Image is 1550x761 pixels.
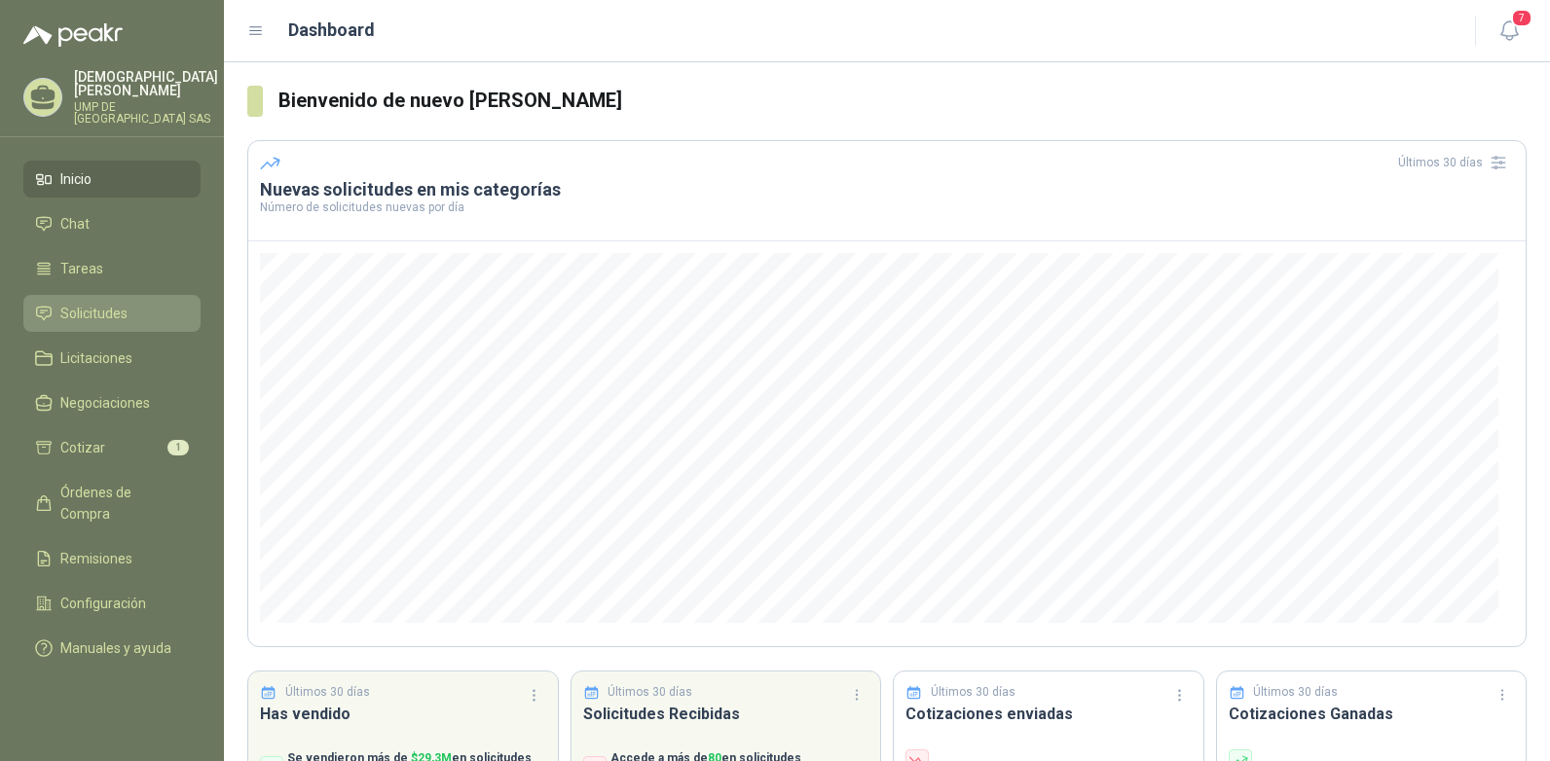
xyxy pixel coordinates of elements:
[23,540,201,577] a: Remisiones
[931,683,1015,702] p: Últimos 30 días
[60,168,92,190] span: Inicio
[1398,147,1514,178] div: Últimos 30 días
[260,702,546,726] h3: Has vendido
[905,702,1192,726] h3: Cotizaciones enviadas
[60,258,103,279] span: Tareas
[23,205,201,242] a: Chat
[583,702,869,726] h3: Solicitudes Recibidas
[60,213,90,235] span: Chat
[60,593,146,614] span: Configuración
[23,630,201,667] a: Manuales y ayuda
[167,440,189,455] span: 1
[60,548,132,569] span: Remisiones
[285,683,370,702] p: Últimos 30 días
[1229,702,1515,726] h3: Cotizaciones Ganadas
[23,384,201,421] a: Negociaciones
[60,392,150,414] span: Negociaciones
[260,201,1514,213] p: Número de solicitudes nuevas por día
[23,429,201,466] a: Cotizar1
[608,683,692,702] p: Últimos 30 días
[23,340,201,377] a: Licitaciones
[23,250,201,287] a: Tareas
[1253,683,1338,702] p: Últimos 30 días
[60,482,182,525] span: Órdenes de Compra
[60,437,105,458] span: Cotizar
[60,303,128,324] span: Solicitudes
[60,637,171,659] span: Manuales y ayuda
[23,23,123,47] img: Logo peakr
[23,295,201,332] a: Solicitudes
[1511,9,1532,27] span: 7
[60,347,132,369] span: Licitaciones
[278,86,1527,116] h3: Bienvenido de nuevo [PERSON_NAME]
[260,178,1514,201] h3: Nuevas solicitudes en mis categorías
[1492,14,1527,49] button: 7
[74,70,218,97] p: [DEMOGRAPHIC_DATA] [PERSON_NAME]
[288,17,375,44] h1: Dashboard
[23,474,201,532] a: Órdenes de Compra
[23,161,201,198] a: Inicio
[74,101,218,125] p: UMP DE [GEOGRAPHIC_DATA] SAS
[23,585,201,622] a: Configuración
